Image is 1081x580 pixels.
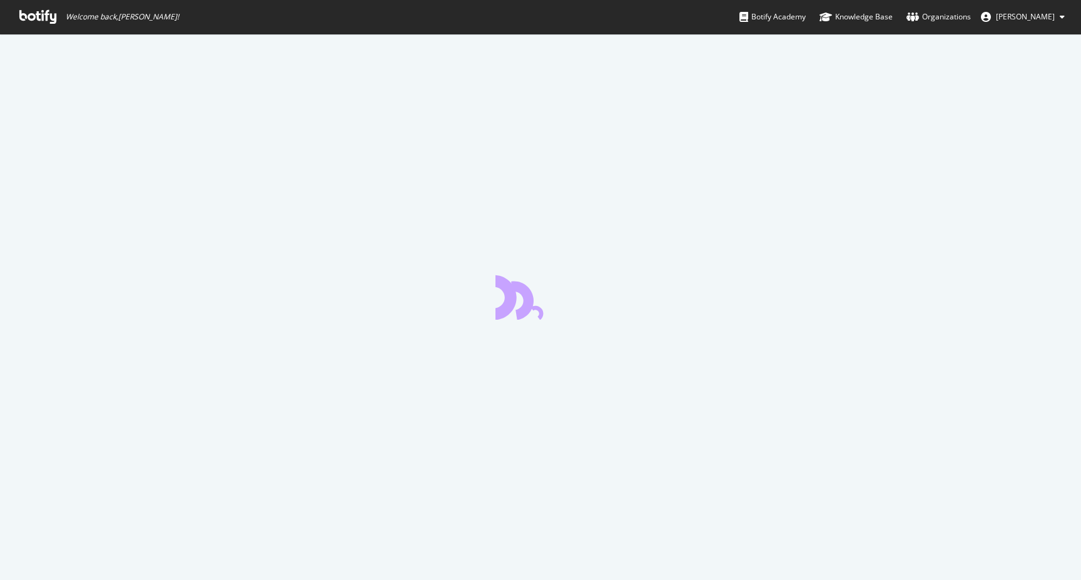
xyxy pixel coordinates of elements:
[495,275,586,320] div: animation
[996,11,1055,22] span: Regan McGregor
[971,7,1075,27] button: [PERSON_NAME]
[906,11,971,23] div: Organizations
[66,12,179,22] span: Welcome back, [PERSON_NAME] !
[739,11,806,23] div: Botify Academy
[820,11,893,23] div: Knowledge Base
